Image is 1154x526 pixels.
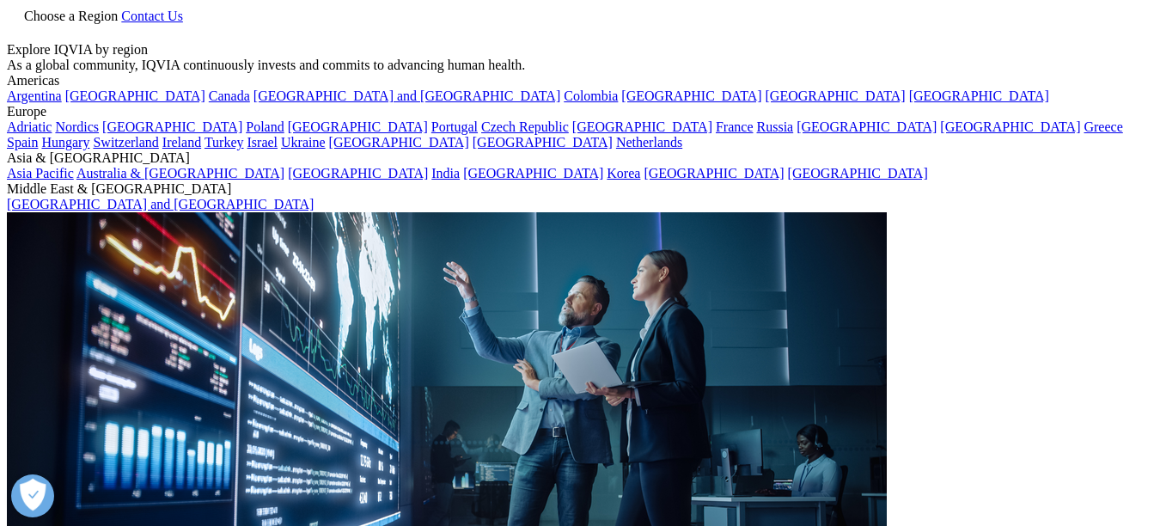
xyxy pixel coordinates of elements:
[65,89,205,103] a: [GEOGRAPHIC_DATA]
[621,89,761,103] a: [GEOGRAPHIC_DATA]
[7,181,1147,197] div: Middle East & [GEOGRAPHIC_DATA]
[7,150,1147,166] div: Asia & [GEOGRAPHIC_DATA]
[644,166,784,180] a: [GEOGRAPHIC_DATA]
[7,119,52,134] a: Adriatic
[463,166,603,180] a: [GEOGRAPHIC_DATA]
[766,89,906,103] a: [GEOGRAPHIC_DATA]
[329,135,469,150] a: [GEOGRAPHIC_DATA]
[288,119,428,134] a: [GEOGRAPHIC_DATA]
[162,135,201,150] a: Ireland
[205,135,244,150] a: Turkey
[55,119,99,134] a: Nordics
[7,58,1147,73] div: As a global community, IQVIA continuously invests and commits to advancing human health.
[76,166,284,180] a: Australia & [GEOGRAPHIC_DATA]
[121,9,183,23] a: Contact Us
[564,89,618,103] a: Colombia
[607,166,640,180] a: Korea
[7,197,314,211] a: [GEOGRAPHIC_DATA] and [GEOGRAPHIC_DATA]
[7,42,1147,58] div: Explore IQVIA by region
[909,89,1049,103] a: [GEOGRAPHIC_DATA]
[253,89,560,103] a: [GEOGRAPHIC_DATA] and [GEOGRAPHIC_DATA]
[41,135,89,150] a: Hungary
[431,166,460,180] a: India
[572,119,712,134] a: [GEOGRAPHIC_DATA]
[288,166,428,180] a: [GEOGRAPHIC_DATA]
[473,135,613,150] a: [GEOGRAPHIC_DATA]
[431,119,478,134] a: Portugal
[246,119,284,134] a: Poland
[7,135,38,150] a: Spain
[716,119,754,134] a: France
[1084,119,1122,134] a: Greece
[281,135,326,150] a: Ukraine
[24,9,118,23] span: Choose a Region
[940,119,1080,134] a: [GEOGRAPHIC_DATA]
[7,166,74,180] a: Asia Pacific
[11,474,54,517] button: Abrir preferências
[757,119,794,134] a: Russia
[93,135,158,150] a: Switzerland
[7,73,1147,89] div: Americas
[102,119,242,134] a: [GEOGRAPHIC_DATA]
[616,135,682,150] a: Netherlands
[788,166,928,180] a: [GEOGRAPHIC_DATA]
[247,135,278,150] a: Israel
[7,104,1147,119] div: Europe
[7,89,62,103] a: Argentina
[797,119,937,134] a: [GEOGRAPHIC_DATA]
[481,119,569,134] a: Czech Republic
[209,89,250,103] a: Canada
